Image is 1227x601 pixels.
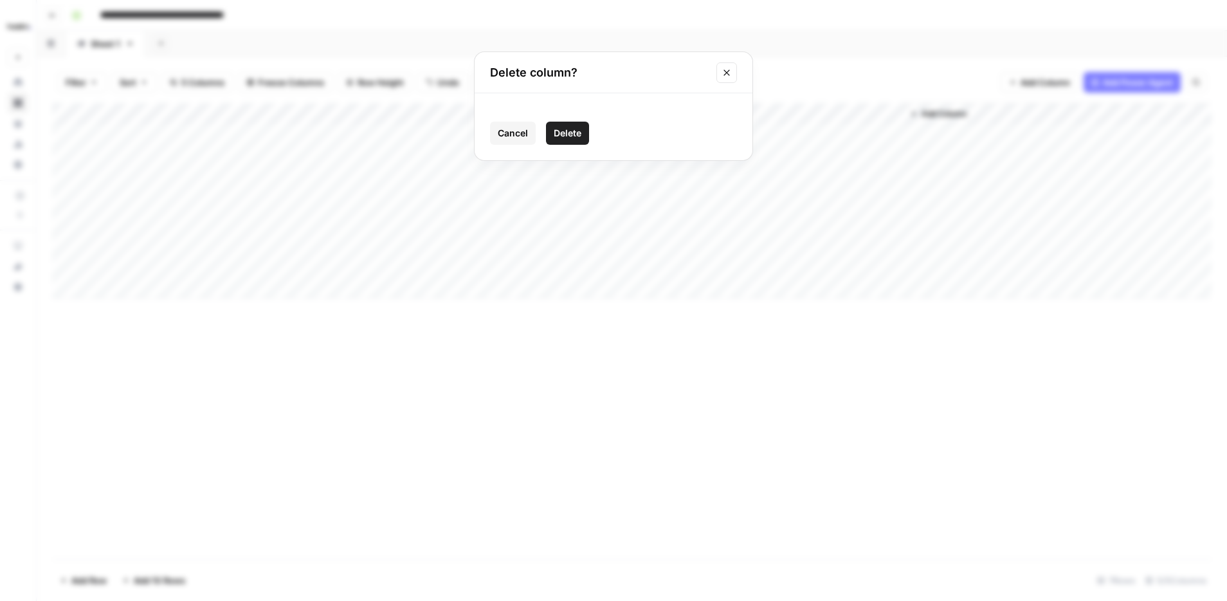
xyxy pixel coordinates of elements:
[716,62,737,83] button: Close modal
[554,127,581,140] span: Delete
[490,64,709,82] h2: Delete column?
[490,122,536,145] button: Cancel
[546,122,589,145] button: Delete
[498,127,528,140] span: Cancel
